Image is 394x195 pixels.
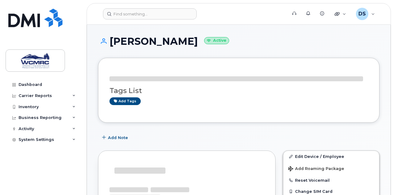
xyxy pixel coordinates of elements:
button: Reset Voicemail [283,175,379,186]
span: Add Note [108,135,128,141]
span: Add Roaming Package [288,166,344,172]
a: Edit Device / Employee [283,151,379,162]
a: Add tags [109,97,141,105]
button: Add Note [98,132,133,143]
small: Active [204,37,229,44]
button: Add Roaming Package [283,162,379,175]
h1: [PERSON_NAME] [98,36,379,47]
h3: Tags List [109,87,368,95]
